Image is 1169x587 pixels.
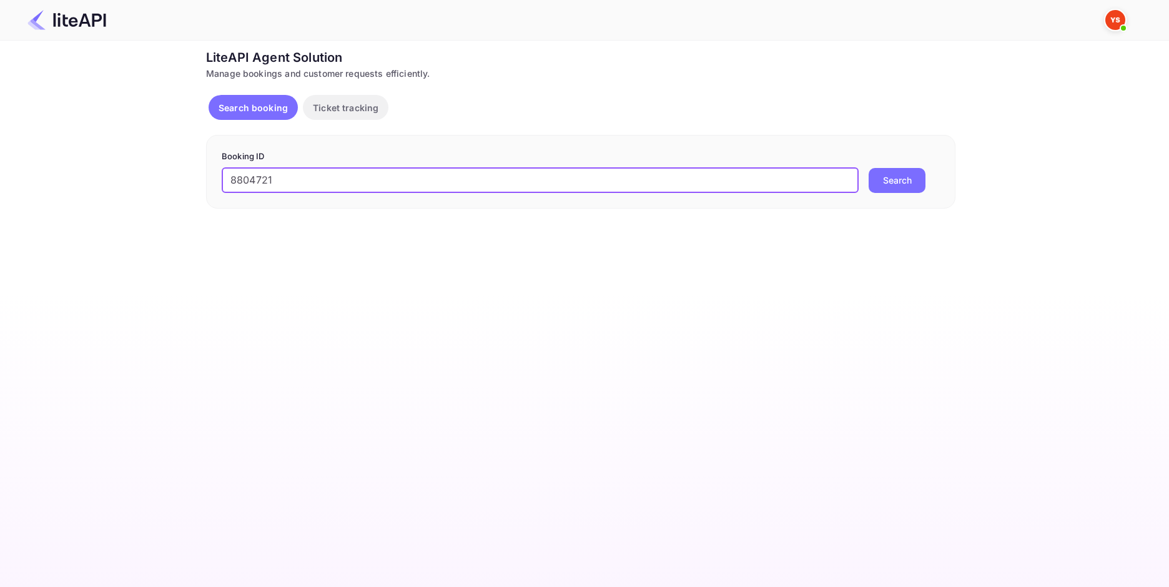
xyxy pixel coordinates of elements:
p: Search booking [219,101,288,114]
img: LiteAPI Logo [27,10,106,30]
div: Manage bookings and customer requests efficiently. [206,67,955,80]
img: Yandex Support [1105,10,1125,30]
div: LiteAPI Agent Solution [206,48,955,67]
p: Ticket tracking [313,101,378,114]
input: Enter Booking ID (e.g., 63782194) [222,168,859,193]
p: Booking ID [222,150,940,163]
button: Search [869,168,925,193]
